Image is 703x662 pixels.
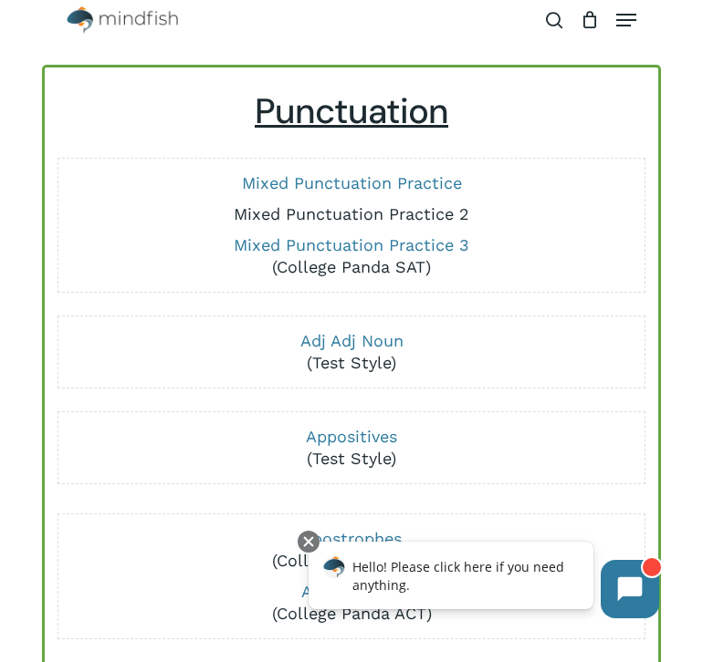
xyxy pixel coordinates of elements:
a: Appositives [306,427,397,446]
a: Mixed Punctuation Practice [242,173,462,192]
p: (Test Style) [64,330,638,374]
p: (College Panda SAT) [64,234,638,278]
a: Navigation Menu [616,11,636,29]
iframe: Chatbot [289,527,677,636]
a: Mixed Punctuation Practice 2 [234,204,469,223]
u: Punctuation [255,88,448,134]
img: Mindfish Test Prep & Academics [67,6,178,34]
p: (College Panda ACT) [64,581,638,625]
a: Mixed Punctuation Practice 3 [234,235,469,254]
a: Adj Adj Noun [300,331,404,350]
p: (Test Style) [64,426,638,470]
p: (College Panda SAT) [64,528,638,572]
